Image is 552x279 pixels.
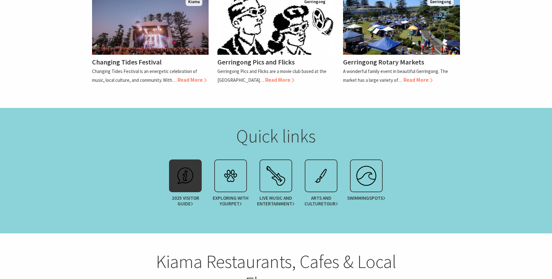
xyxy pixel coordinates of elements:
[218,163,243,188] img: petcare.svg
[231,201,242,207] span: Pet
[178,201,193,207] span: Guide
[343,68,448,83] p: A wonderful family event in beautiful Gerringong. The market has a large variety of…
[153,125,399,147] h2: Quick links
[344,159,389,210] a: Swimmingspots
[343,58,424,66] h4: Gerringong Rotary Markets
[256,195,296,207] span: Live Music and
[265,76,294,83] span: Read More
[369,195,385,201] span: spots
[354,163,379,188] img: surfing.svg
[309,163,334,188] img: exhibit.svg
[217,68,326,83] p: Gerringong Pics and Flicks are a movie club based at the [GEOGRAPHIC_DATA]…
[163,159,208,210] a: 2025 VisitorGuide
[263,163,288,188] img: festival.svg
[92,58,161,66] h4: Changing Tides Festival
[403,76,433,83] span: Read More
[166,195,205,207] span: 2025 Visitor
[178,76,207,83] span: Read More
[92,68,197,83] p: Changing Tides Festival is an energetic celebration of music, local culture, and community. With…
[298,159,344,210] a: Arts and CultureTour
[253,159,298,210] a: Live Music andEntertainment
[347,195,385,201] span: Swimming
[211,195,250,207] span: Exploring with your
[324,201,338,207] span: Tour
[217,58,295,66] h4: Gerringong Pics and Flicks
[302,195,341,207] span: Arts and Culture
[173,163,198,188] img: info.svg
[208,159,253,210] a: Exploring with yourPet
[257,201,295,207] span: Entertainment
